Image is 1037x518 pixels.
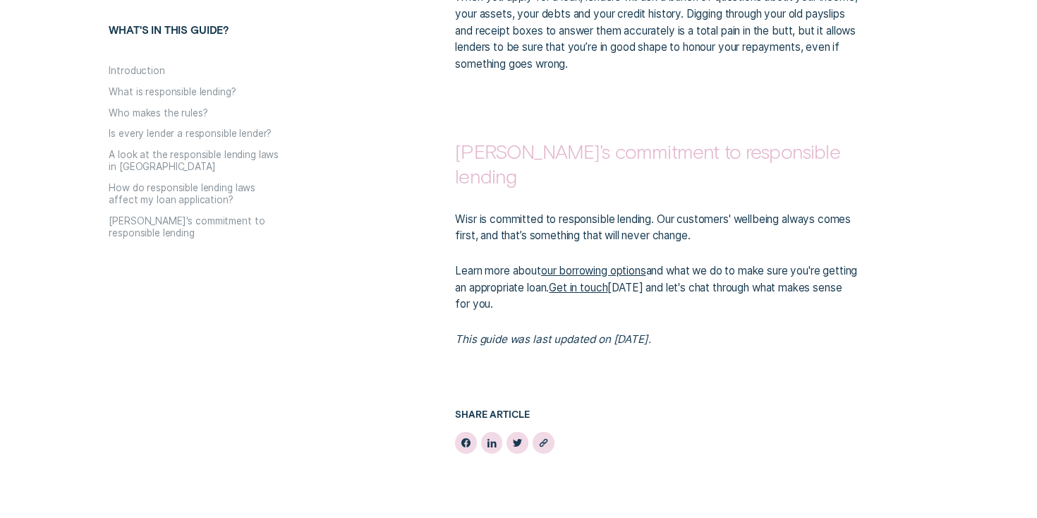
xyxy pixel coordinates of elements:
[455,408,859,433] h5: Share article
[541,264,646,277] a: our borrowing options
[109,24,374,66] h5: What's in this guide?
[109,215,281,239] button: [PERSON_NAME]'s commitment to responsible lending
[109,150,281,174] button: A look at the responsible lending laws in [GEOGRAPHIC_DATA]
[455,332,650,346] em: This guide was last updated on [DATE].
[549,281,607,294] a: Get in touch
[109,107,207,119] button: Who makes the rules?
[455,211,859,245] p: Wisr is committed to responsible lending. Our customers' wellbeing always comes first, and that’s...
[109,182,281,206] button: How do responsible lending laws affect my loan application?
[109,86,236,98] button: What is responsible lending?
[109,128,272,140] button: Is every lender a responsible lender?
[455,139,839,188] strong: [PERSON_NAME]'s commitment to responsible lending
[533,432,554,454] button: Copy URL: null
[455,263,859,313] p: Learn more about and what we do to make sure you're getting an appropriate loan. [DATE] and let's...
[455,432,477,454] button: facebook
[507,432,528,454] button: twitter
[109,66,164,78] button: Introduction
[481,432,503,454] button: linkedin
